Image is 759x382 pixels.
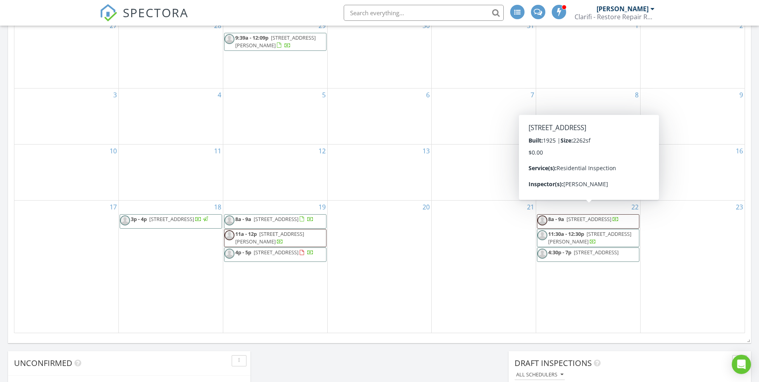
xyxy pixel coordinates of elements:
td: Go to August 22, 2025 [536,200,641,333]
td: Go to July 31, 2025 [432,19,536,88]
a: Go to August 18, 2025 [212,201,223,213]
span: Draft Inspections [515,358,592,368]
a: Go to August 11, 2025 [212,145,223,157]
a: Go to August 16, 2025 [734,145,745,157]
div: All schedulers [516,372,563,378]
span: Unconfirmed [14,358,72,368]
span: 3p - 4p [131,215,147,223]
span: [STREET_ADDRESS][PERSON_NAME] [548,230,631,245]
a: 11:30a - 12:30p [STREET_ADDRESS][PERSON_NAME] [548,230,631,245]
td: Go to August 12, 2025 [223,144,327,200]
td: Go to August 16, 2025 [640,144,745,200]
img: default-user-f0147aede5fd5fa78ca7ade42f37bd4542148d508eef1c3d3ea960f66861d68b.jpg [224,230,234,240]
a: Go to August 10, 2025 [108,145,118,157]
input: Search everything... [344,5,504,21]
a: Go to August 6, 2025 [425,88,431,101]
td: Go to August 6, 2025 [327,88,432,145]
a: 3p - 4p [STREET_ADDRESS] [120,214,222,229]
a: Go to August 12, 2025 [317,145,327,157]
img: default-user-f0147aede5fd5fa78ca7ade42f37bd4542148d508eef1c3d3ea960f66861d68b.jpg [537,249,547,259]
a: 9:39a - 12:09p [STREET_ADDRESS][PERSON_NAME] [235,34,316,49]
a: Go to August 14, 2025 [525,145,536,157]
img: default-user-f0147aede5fd5fa78ca7ade42f37bd4542148d508eef1c3d3ea960f66861d68b.jpg [224,34,234,44]
td: Go to August 5, 2025 [223,88,327,145]
td: Go to August 21, 2025 [432,200,536,333]
td: Go to August 4, 2025 [119,88,223,145]
td: Go to August 17, 2025 [14,200,119,333]
td: Go to August 2, 2025 [640,19,745,88]
td: Go to August 14, 2025 [432,144,536,200]
td: Go to July 30, 2025 [327,19,432,88]
a: Go to August 19, 2025 [317,201,327,213]
td: Go to August 9, 2025 [640,88,745,145]
a: SPECTORA [100,11,188,28]
td: Go to August 23, 2025 [640,200,745,333]
button: All schedulers [515,370,565,380]
a: 4p - 5p [STREET_ADDRESS] [235,249,314,256]
img: The Best Home Inspection Software - Spectora [100,4,117,22]
td: Go to July 28, 2025 [119,19,223,88]
span: 4:30p - 7p [548,249,571,256]
a: Go to August 8, 2025 [633,88,640,101]
td: Go to August 7, 2025 [432,88,536,145]
span: [STREET_ADDRESS] [567,215,611,223]
span: [STREET_ADDRESS] [254,215,298,223]
td: Go to July 27, 2025 [14,19,119,88]
a: Go to August 7, 2025 [529,88,536,101]
span: [STREET_ADDRESS][PERSON_NAME] [235,230,304,245]
div: Open Intercom Messenger [732,355,751,374]
a: Go to August 20, 2025 [421,201,431,213]
td: Go to August 10, 2025 [14,144,119,200]
span: 4p - 5p [235,249,251,256]
a: 8a - 9a [STREET_ADDRESS] [235,215,314,223]
a: Go to August 4, 2025 [216,88,223,101]
img: default-user-f0147aede5fd5fa78ca7ade42f37bd4542148d508eef1c3d3ea960f66861d68b.jpg [537,230,547,240]
img: default-user-f0147aede5fd5fa78ca7ade42f37bd4542148d508eef1c3d3ea960f66861d68b.jpg [224,215,234,225]
td: Go to August 18, 2025 [119,200,223,333]
span: 9:39a - 12:09p [235,34,268,41]
td: Go to August 13, 2025 [327,144,432,200]
span: 8a - 9a [235,215,251,223]
td: Go to August 11, 2025 [119,144,223,200]
span: [STREET_ADDRESS] [574,249,619,256]
img: default-user-f0147aede5fd5fa78ca7ade42f37bd4542148d508eef1c3d3ea960f66861d68b.jpg [537,215,547,225]
span: [STREET_ADDRESS] [149,215,194,223]
a: 4:30p - 7p [STREET_ADDRESS] [548,249,620,256]
a: Go to August 23, 2025 [734,201,745,213]
a: 11:30a - 12:30p [STREET_ADDRESS][PERSON_NAME] [537,229,639,247]
span: 11a - 12p [235,230,257,237]
a: Go to August 21, 2025 [525,201,536,213]
a: 4:30p - 7p [STREET_ADDRESS] [537,247,639,262]
a: Go to August 5, 2025 [320,88,327,101]
a: 3p - 4p [STREET_ADDRESS] [131,215,209,223]
a: 8a - 9a [STREET_ADDRESS] [548,215,619,223]
a: 4p - 5p [STREET_ADDRESS] [224,247,326,262]
span: 8a - 9a [548,215,564,223]
a: Go to August 3, 2025 [112,88,118,101]
a: Go to August 15, 2025 [630,145,640,157]
span: 11:30a - 12:30p [548,230,584,237]
a: 9:39a - 12:09p [STREET_ADDRESS][PERSON_NAME] [224,33,326,51]
span: [STREET_ADDRESS] [254,249,298,256]
td: Go to August 1, 2025 [536,19,641,88]
div: Clarifi - Restore Repair Renew [575,13,655,21]
td: Go to August 15, 2025 [536,144,641,200]
a: Go to August 17, 2025 [108,201,118,213]
a: 8a - 9a [STREET_ADDRESS] [224,214,326,229]
a: 11a - 12p [STREET_ADDRESS][PERSON_NAME] [224,229,326,247]
a: Go to August 9, 2025 [738,88,745,101]
td: Go to August 8, 2025 [536,88,641,145]
td: Go to July 29, 2025 [223,19,327,88]
div: [PERSON_NAME] [597,5,649,13]
span: SPECTORA [123,4,188,21]
span: [STREET_ADDRESS][PERSON_NAME] [235,34,316,49]
a: 11a - 12p [STREET_ADDRESS][PERSON_NAME] [235,230,304,245]
td: Go to August 20, 2025 [327,200,432,333]
td: Go to August 19, 2025 [223,200,327,333]
img: default-user-f0147aede5fd5fa78ca7ade42f37bd4542148d508eef1c3d3ea960f66861d68b.jpg [224,249,234,259]
img: default-user-f0147aede5fd5fa78ca7ade42f37bd4542148d508eef1c3d3ea960f66861d68b.jpg [120,215,130,225]
a: Go to August 13, 2025 [421,145,431,157]
a: Go to August 22, 2025 [630,201,640,213]
td: Go to August 3, 2025 [14,88,119,145]
a: 8a - 9a [STREET_ADDRESS] [537,214,639,229]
